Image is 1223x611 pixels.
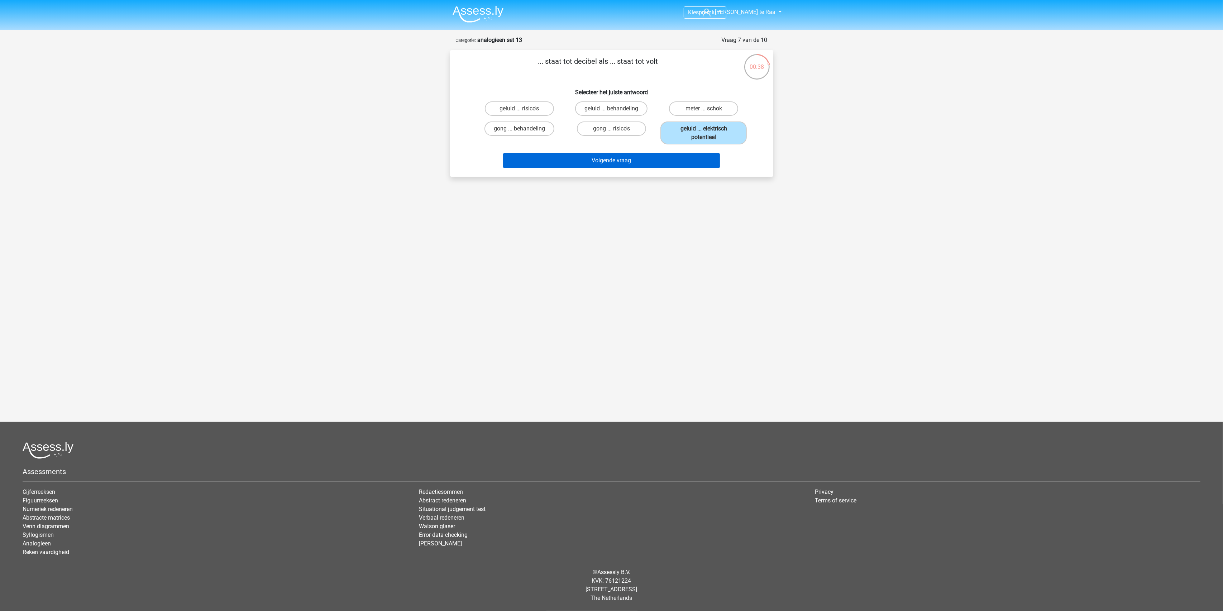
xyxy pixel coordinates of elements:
[419,523,455,530] a: Watson glaser
[503,153,720,168] button: Volgende vraag
[456,38,476,43] small: Categorie:
[699,9,722,16] span: premium
[485,101,554,116] label: geluid ... risico's
[23,467,1200,476] h5: Assessments
[715,9,775,15] span: [PERSON_NAME] te Raa
[722,36,768,44] div: Vraag 7 van de 10
[23,549,69,555] a: Reken vaardigheid
[419,497,466,504] a: Abstract redeneren
[462,83,762,96] h6: Selecteer het juiste antwoord
[484,121,554,136] label: gong ... behandeling
[660,121,747,144] label: geluid ... elektrisch potentieel
[700,8,776,16] a: [PERSON_NAME] te Raa
[453,6,503,23] img: Assessly
[575,101,648,116] label: geluid ... behandeling
[815,488,833,495] a: Privacy
[23,506,73,512] a: Numeriek redeneren
[419,506,486,512] a: Situational judgement test
[23,531,54,538] a: Syllogismen
[419,514,464,521] a: Verbaal redeneren
[597,569,630,576] a: Assessly B.V.
[688,9,699,16] span: Kies
[462,56,735,77] p: ... staat tot decibel als ... staat tot volt
[577,121,646,136] label: gong ... risico's
[23,523,69,530] a: Venn diagrammen
[684,8,726,17] a: Kiespremium
[23,497,58,504] a: Figuurreeksen
[419,540,462,547] a: [PERSON_NAME]
[669,101,738,116] label: meter ... schok
[23,540,51,547] a: Analogieen
[23,488,55,495] a: Cijferreeksen
[744,53,770,71] div: 00:38
[419,531,468,538] a: Error data checking
[419,488,463,495] a: Redactiesommen
[815,497,856,504] a: Terms of service
[17,562,1206,608] div: © KVK: 76121224 [STREET_ADDRESS] The Netherlands
[23,514,70,521] a: Abstracte matrices
[23,442,73,459] img: Assessly logo
[478,37,522,43] strong: analogieen set 13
